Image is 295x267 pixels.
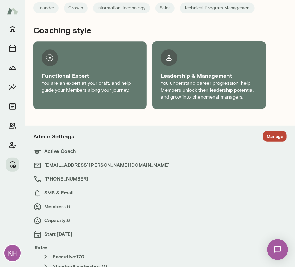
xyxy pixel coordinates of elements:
button: Insights [6,80,19,94]
h6: Capacity: 6 [33,217,287,225]
h5: Coaching style [33,25,266,36]
h6: [PHONE_NUMBER] [33,175,287,183]
img: Mento [7,4,18,18]
button: Documents [6,100,19,113]
button: Members [6,119,19,133]
p: You understand career progression, help Members unlock their leadership potential, and grow into ... [161,80,258,101]
button: Growth Plan [6,61,19,75]
h6: Leadership & Management [161,72,258,80]
h6: [EMAIL_ADDRESS][PERSON_NAME][DOMAIN_NAME] [33,161,287,169]
span: Growth [64,4,88,11]
button: Client app [6,138,19,152]
button: Manage [263,131,287,142]
h6: Members: 6 [33,203,287,211]
span: Information Technology [93,4,150,11]
h6: Functional Expert [42,72,138,80]
span: Founder [33,4,59,11]
h6: Start: [DATE] [33,230,287,239]
button: Home [6,22,19,36]
h6: Executive : 170 [42,252,287,261]
div: KH [4,245,21,261]
p: You are an expert at your craft, and help guide your Members along your journey. [42,80,138,94]
h6: Admin Settings [33,132,74,140]
h6: SMS & Email [33,189,287,197]
span: Sales [155,4,175,11]
h6: Rates [33,244,287,251]
span: Technical Program Management [180,4,255,11]
button: Sessions [6,42,19,55]
button: Manage [6,158,19,172]
h6: Active Coach [33,147,287,156]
